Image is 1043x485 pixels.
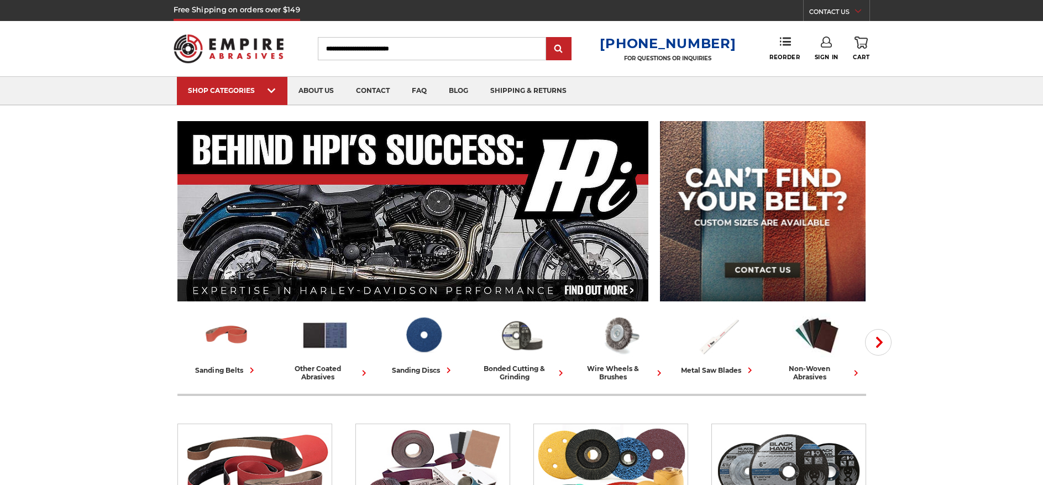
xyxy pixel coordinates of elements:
[479,77,578,105] a: shipping & returns
[477,311,567,381] a: bonded cutting & grinding
[196,364,258,376] div: sanding belts
[477,364,567,381] div: bonded cutting & grinding
[772,364,862,381] div: non-woven abrasives
[438,77,479,105] a: blog
[401,77,438,105] a: faq
[660,121,866,301] img: promo banner for custom belts.
[575,364,665,381] div: wire wheels & brushes
[280,364,370,381] div: other coated abrasives
[575,311,665,381] a: wire wheels & brushes
[681,364,756,376] div: metal saw blades
[809,6,869,21] a: CONTACT US
[853,36,869,61] a: Cart
[177,121,649,301] img: Banner for an interview featuring Horsepower Inc who makes Harley performance upgrades featured o...
[548,38,570,60] input: Submit
[188,86,276,95] div: SHOP CATEGORIES
[694,311,743,359] img: Metal Saw Blades
[182,311,271,376] a: sanding belts
[174,27,284,70] img: Empire Abrasives
[399,311,448,359] img: Sanding Discs
[301,311,349,359] img: Other Coated Abrasives
[772,311,862,381] a: non-woven abrasives
[769,54,800,61] span: Reorder
[202,311,251,359] img: Sanding Belts
[600,35,736,51] a: [PHONE_NUMBER]
[769,36,800,60] a: Reorder
[287,77,345,105] a: about us
[815,54,838,61] span: Sign In
[865,329,892,356] button: Next
[600,55,736,62] p: FOR QUESTIONS OR INQUIRIES
[392,364,454,376] div: sanding discs
[596,311,644,359] img: Wire Wheels & Brushes
[497,311,546,359] img: Bonded Cutting & Grinding
[674,311,763,376] a: metal saw blades
[853,54,869,61] span: Cart
[793,311,841,359] img: Non-woven Abrasives
[345,77,401,105] a: contact
[280,311,370,381] a: other coated abrasives
[379,311,468,376] a: sanding discs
